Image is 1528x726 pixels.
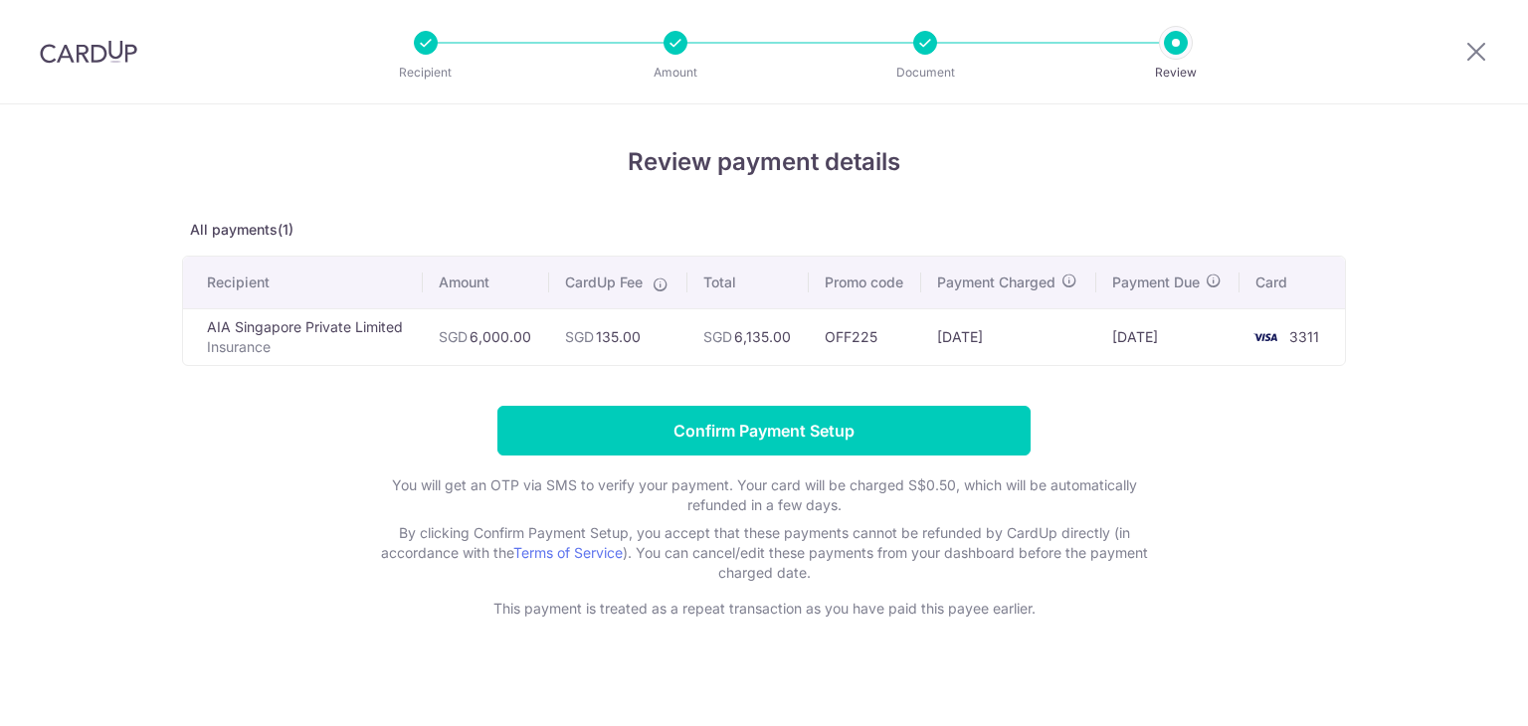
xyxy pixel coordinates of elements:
[366,599,1162,619] p: This payment is treated as a repeat transaction as you have paid this payee earlier.
[687,308,809,365] td: 6,135.00
[183,308,423,365] td: AIA Singapore Private Limited
[1112,272,1200,292] span: Payment Due
[439,328,468,345] span: SGD
[182,144,1346,180] h4: Review payment details
[1102,63,1249,83] p: Review
[1401,666,1508,716] iframe: Opens a widget where you can find more information
[602,63,749,83] p: Amount
[183,257,423,308] th: Recipient
[423,257,549,308] th: Amount
[565,272,643,292] span: CardUp Fee
[809,308,921,365] td: OFF225
[549,308,686,365] td: 135.00
[1245,325,1285,349] img: <span class="translation_missing" title="translation missing: en.account_steps.new_confirm_form.b...
[809,257,921,308] th: Promo code
[207,337,407,357] p: Insurance
[423,308,549,365] td: 6,000.00
[565,328,594,345] span: SGD
[40,40,137,64] img: CardUp
[921,308,1096,365] td: [DATE]
[852,63,999,83] p: Document
[513,544,623,561] a: Terms of Service
[937,272,1055,292] span: Payment Charged
[366,475,1162,515] p: You will get an OTP via SMS to verify your payment. Your card will be charged S$0.50, which will ...
[687,257,809,308] th: Total
[182,220,1346,240] p: All payments(1)
[1240,257,1345,308] th: Card
[497,406,1031,455] input: Confirm Payment Setup
[1289,328,1319,345] span: 3311
[366,523,1162,583] p: By clicking Confirm Payment Setup, you accept that these payments cannot be refunded by CardUp di...
[1096,308,1240,365] td: [DATE]
[352,63,499,83] p: Recipient
[703,328,732,345] span: SGD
